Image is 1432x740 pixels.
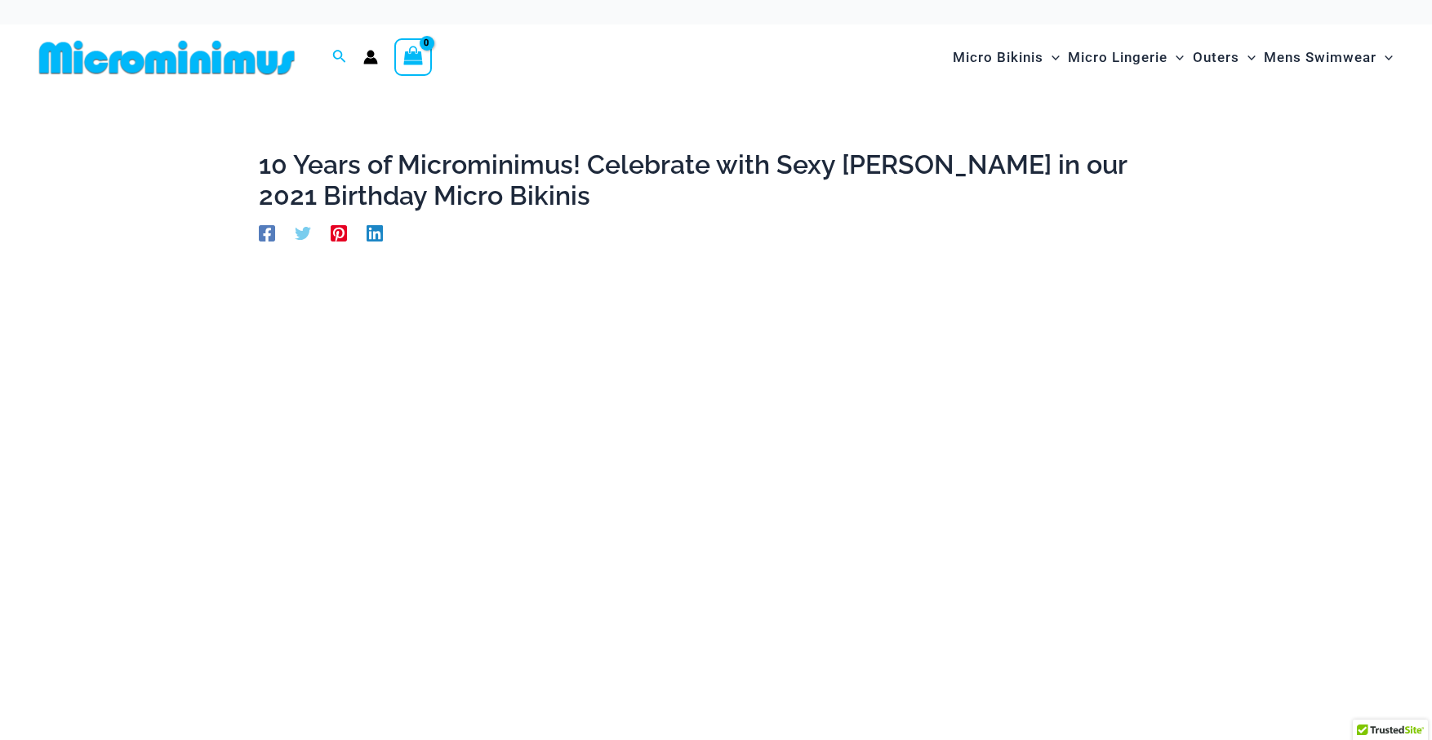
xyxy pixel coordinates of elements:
a: Mens SwimwearMenu ToggleMenu Toggle [1260,33,1397,82]
a: Search icon link [332,47,347,68]
a: Linkedin [367,223,383,241]
span: Micro Lingerie [1068,37,1167,78]
a: Micro LingerieMenu ToggleMenu Toggle [1064,33,1188,82]
a: Account icon link [363,50,378,64]
span: Mens Swimwear [1264,37,1376,78]
span: Menu Toggle [1376,37,1393,78]
a: Facebook [259,223,275,241]
img: MM SHOP LOGO FLAT [33,39,301,76]
a: View Shopping Cart, empty [394,38,432,76]
span: Menu Toggle [1043,37,1060,78]
a: OutersMenu ToggleMenu Toggle [1189,33,1260,82]
a: Micro BikinisMenu ToggleMenu Toggle [949,33,1064,82]
a: Pinterest [331,223,347,241]
a: Twitter [295,223,311,241]
span: Menu Toggle [1239,37,1256,78]
nav: Site Navigation [946,30,1399,85]
h1: 10 Years of Microminimus! Celebrate with Sexy [PERSON_NAME] in our 2021 Birthday Micro Bikinis [259,149,1173,212]
span: Menu Toggle [1167,37,1184,78]
span: Micro Bikinis [953,37,1043,78]
span: Outers [1193,37,1239,78]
